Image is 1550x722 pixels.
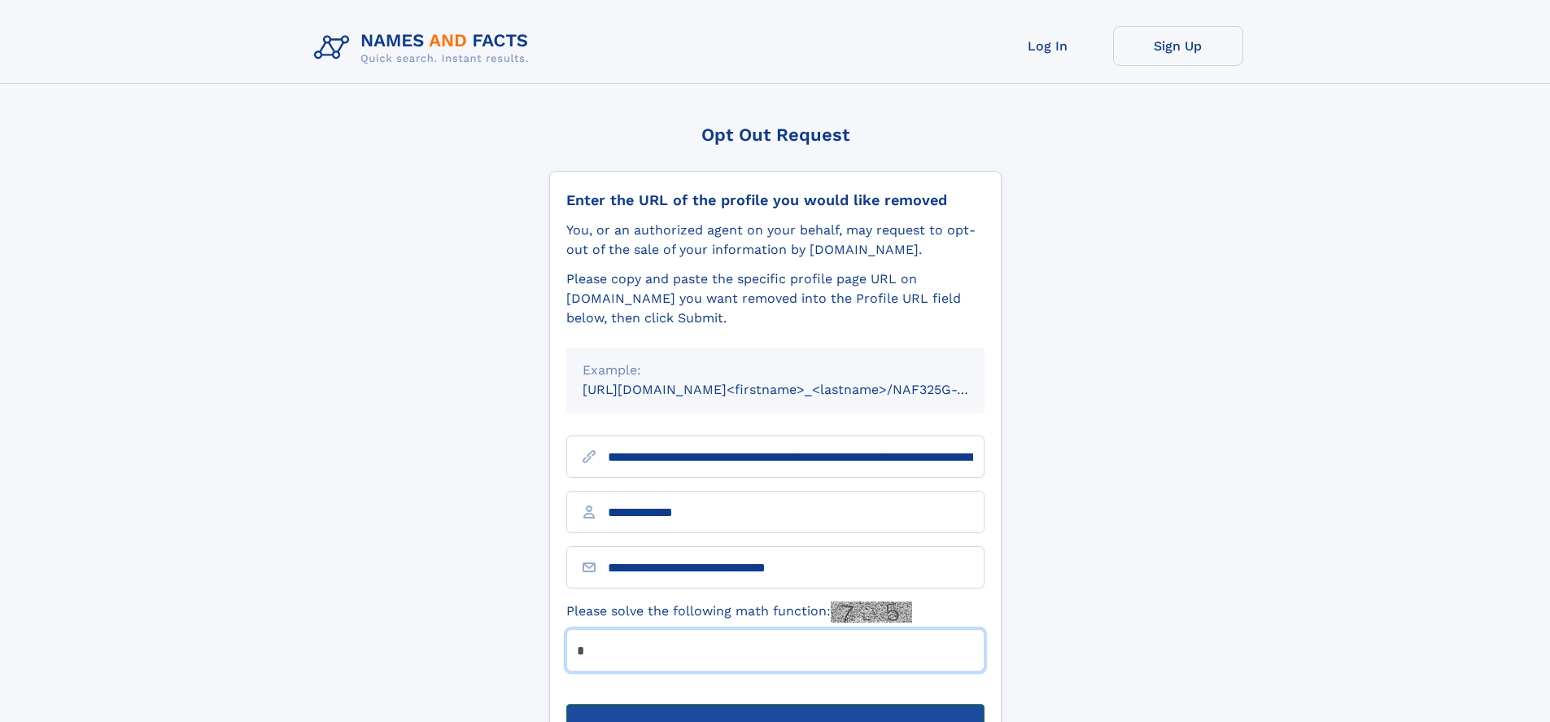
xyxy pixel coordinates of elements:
[566,191,985,209] div: Enter the URL of the profile you would like removed
[983,26,1113,66] a: Log In
[566,602,912,623] label: Please solve the following math function:
[583,382,1015,397] small: [URL][DOMAIN_NAME]<firstname>_<lastname>/NAF325G-xxxxxxxx
[549,125,1002,145] div: Opt Out Request
[583,361,968,380] div: Example:
[566,221,985,260] div: You, or an authorized agent on your behalf, may request to opt-out of the sale of your informatio...
[1113,26,1243,66] a: Sign Up
[308,26,542,70] img: Logo Names and Facts
[566,269,985,328] div: Please copy and paste the specific profile page URL on [DOMAIN_NAME] you want removed into the Pr...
